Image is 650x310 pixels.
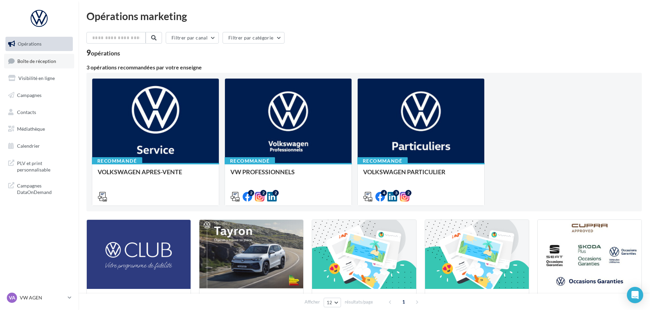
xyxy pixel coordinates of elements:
button: 12 [324,298,341,307]
span: résultats/page [345,299,373,305]
a: PLV et print personnalisable [4,156,74,176]
div: Recommandé [225,157,275,165]
button: Filtrer par canal [166,32,219,44]
span: VOLKSWAGEN PARTICULIER [363,168,445,176]
a: Contacts [4,105,74,119]
div: Opérations marketing [86,11,642,21]
div: Open Intercom Messenger [627,287,643,303]
a: Campagnes [4,88,74,102]
span: 12 [327,300,332,305]
span: PLV et print personnalisable [17,159,70,173]
a: Médiathèque [4,122,74,136]
span: VOLKSWAGEN APRES-VENTE [98,168,182,176]
div: 3 opérations recommandées par votre enseigne [86,65,642,70]
a: Opérations [4,37,74,51]
span: Médiathèque [17,126,45,132]
span: Contacts [17,109,36,115]
div: 2 [273,190,279,196]
span: Opérations [18,41,42,47]
div: Recommandé [92,157,142,165]
span: Campagnes DataOnDemand [17,181,70,196]
span: Visibilité en ligne [18,75,55,81]
button: Filtrer par catégorie [223,32,285,44]
div: 9 [86,49,120,56]
span: Campagnes [17,92,42,98]
a: Boîte de réception [4,54,74,68]
a: Calendrier [4,139,74,153]
a: Visibilité en ligne [4,71,74,85]
span: Calendrier [17,143,40,149]
div: 2 [405,190,411,196]
a: VA VW AGEN [5,291,73,304]
span: Boîte de réception [17,58,56,64]
div: opérations [91,50,120,56]
div: 2 [260,190,266,196]
span: 1 [398,296,409,307]
span: VA [9,294,15,301]
div: 3 [393,190,399,196]
div: 4 [381,190,387,196]
span: Afficher [305,299,320,305]
span: VW PROFESSIONNELS [230,168,295,176]
div: Recommandé [357,157,408,165]
p: VW AGEN [20,294,65,301]
a: Campagnes DataOnDemand [4,178,74,198]
div: 2 [248,190,254,196]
